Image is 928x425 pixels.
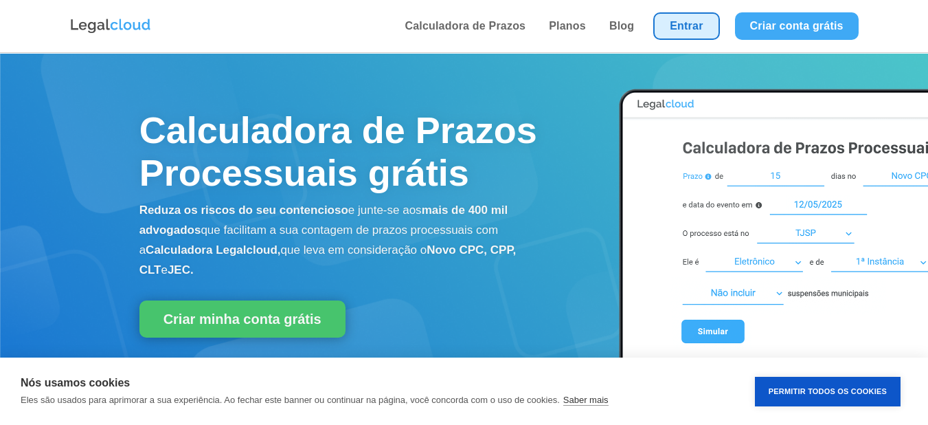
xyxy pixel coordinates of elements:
p: Eles são usados para aprimorar a sua experiência. Ao fechar este banner ou continuar na página, v... [21,395,560,405]
a: Criar minha conta grátis [139,301,346,338]
a: Criar conta grátis [735,12,859,40]
b: JEC. [168,263,194,276]
img: Logo da Legalcloud [69,17,152,35]
span: Calculadora de Prazos Processuais grátis [139,109,537,193]
b: Reduza os riscos do seu contencioso [139,204,348,217]
button: Permitir Todos os Cookies [755,377,901,406]
p: e junte-se aos que facilitam a sua contagem de prazos processuais com a que leva em consideração o e [139,201,557,280]
a: Entrar [653,12,719,40]
b: Calculadora Legalcloud, [146,243,281,257]
a: Saber mais [563,395,609,406]
b: Novo CPC, CPP, CLT [139,243,517,276]
b: mais de 400 mil advogados [139,204,508,237]
strong: Nós usamos cookies [21,377,130,389]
